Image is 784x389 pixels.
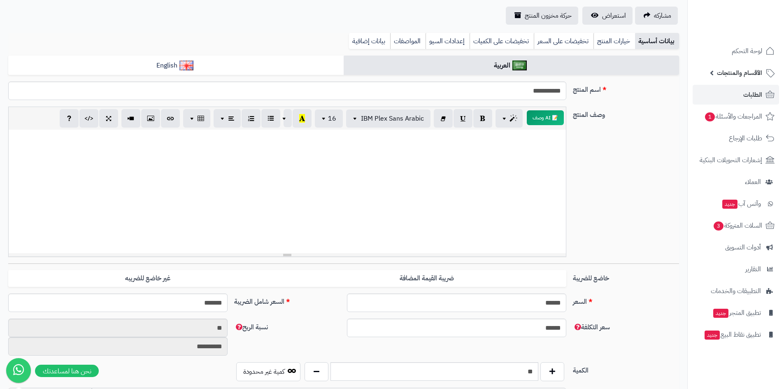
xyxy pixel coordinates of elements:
[635,33,679,49] a: بيانات أساسية
[570,82,682,95] label: اسم المنتج
[8,270,287,287] label: غير خاضع للضريبه
[328,114,336,123] span: 16
[700,154,762,166] span: إشعارات التحويلات البنكية
[728,23,776,40] img: logo-2.png
[582,7,633,25] a: استعراض
[570,293,682,307] label: السعر
[693,172,779,192] a: العملاء
[722,200,737,209] span: جديد
[693,325,779,345] a: تطبيق نقاط البيعجديد
[717,67,762,79] span: الأقسام والمنتجات
[711,285,761,297] span: التطبيقات والخدمات
[234,322,268,332] span: نسبة الربح
[704,111,762,122] span: المراجعات والأسئلة
[287,270,566,287] label: ضريبة القيمة المضافة
[8,56,344,76] a: English
[361,114,424,123] span: IBM Plex Sans Arabic
[725,242,761,253] span: أدوات التسويق
[573,322,610,332] span: سعر التكلفة
[693,303,779,323] a: تطبيق المتجرجديد
[426,33,470,49] a: إعدادات السيو
[525,11,572,21] span: حركة مخزون المنتج
[745,263,761,275] span: التقارير
[390,33,426,49] a: المواصفات
[745,176,761,188] span: العملاء
[693,85,779,105] a: الطلبات
[179,61,194,70] img: English
[654,11,671,21] span: مشاركه
[743,89,762,100] span: الطلبات
[693,238,779,257] a: أدوات التسويق
[593,33,635,49] a: خيارات المنتج
[570,362,682,375] label: الكمية
[705,331,720,340] span: جديد
[721,198,761,210] span: وآتس آب
[729,133,762,144] span: طلبات الإرجاع
[693,216,779,235] a: السلات المتروكة3
[712,307,761,319] span: تطبيق المتجر
[470,33,534,49] a: تخفيضات على الكميات
[534,33,593,49] a: تخفيضات على السعر
[635,7,678,25] a: مشاركه
[602,11,626,21] span: استعراض
[704,329,761,340] span: تطبيق نقاط البيع
[344,56,679,76] a: العربية
[570,270,682,283] label: خاضع للضريبة
[527,110,564,125] button: 📝 AI وصف
[693,281,779,301] a: التطبيقات والخدمات
[714,221,724,231] span: 3
[693,128,779,148] a: طلبات الإرجاع
[349,33,390,49] a: بيانات إضافية
[693,107,779,126] a: المراجعات والأسئلة1
[512,61,527,70] img: العربية
[693,259,779,279] a: التقارير
[713,309,728,318] span: جديد
[732,45,762,57] span: لوحة التحكم
[693,41,779,61] a: لوحة التحكم
[693,150,779,170] a: إشعارات التحويلات البنكية
[705,112,715,121] span: 1
[315,109,343,128] button: 16
[693,194,779,214] a: وآتس آبجديد
[713,220,762,231] span: السلات المتروكة
[506,7,578,25] a: حركة مخزون المنتج
[570,107,682,120] label: وصف المنتج
[346,109,430,128] button: IBM Plex Sans Arabic
[231,293,344,307] label: السعر شامل الضريبة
